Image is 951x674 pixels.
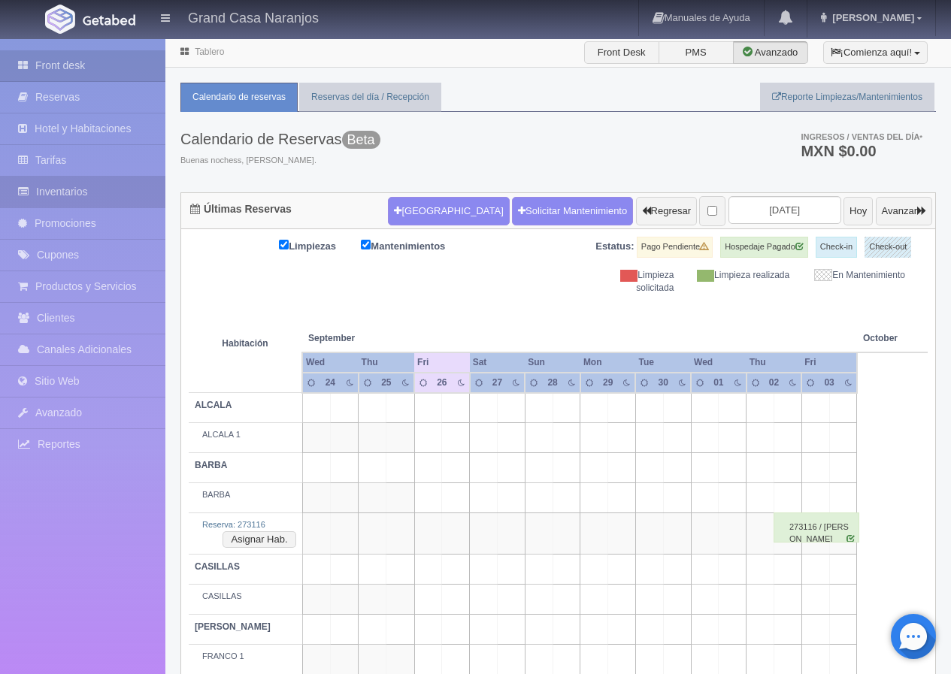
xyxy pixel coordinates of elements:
[636,197,697,225] button: Regresar
[710,376,726,389] div: 01
[656,376,671,389] div: 30
[302,352,359,373] th: Wed
[470,352,525,373] th: Sat
[512,197,633,225] a: Solicitar Mantenimiento
[863,332,898,345] span: October
[180,155,380,167] span: Buenas nochess, [PERSON_NAME].
[299,83,441,112] a: Reservas del día / Recepción
[342,131,380,149] span: Beta
[361,240,371,249] input: Mantenimientos
[195,47,224,57] a: Tablero
[180,83,298,112] a: Calendario de reservas
[635,352,691,373] th: Tue
[195,429,296,441] div: ALCALA 1
[195,651,296,663] div: FRANCO 1
[544,376,560,389] div: 28
[584,41,659,64] label: Front Desk
[760,83,934,112] a: Reporte Limpiezas/Mantenimientos
[188,8,319,26] h4: Grand Casa Naranjos
[801,269,916,282] div: En Mantenimiento
[361,237,468,254] label: Mantenimientos
[195,489,296,501] div: BARBA
[876,197,932,225] button: Avanzar
[659,41,734,64] label: PMS
[821,376,837,389] div: 03
[720,237,808,258] label: Hospedaje Pagado
[733,41,808,64] label: Avanzado
[195,591,296,603] div: CASILLAS
[774,512,859,543] div: 273116 / [PERSON_NAME]
[637,237,713,258] label: Pago Pendiente
[279,240,289,249] input: Limpiezas
[195,621,271,632] b: [PERSON_NAME]
[83,14,135,26] img: Getabed
[190,204,292,215] h4: Últimas Reservas
[223,531,295,548] button: Asignar Hab.
[685,269,801,282] div: Limpieza realizada
[388,197,509,225] button: [GEOGRAPHIC_DATA]
[595,240,634,254] label: Estatus:
[222,338,268,349] strong: Habitación
[801,144,922,159] h3: MXN $0.00
[865,237,911,258] label: Check-out
[691,352,747,373] th: Wed
[308,332,408,345] span: September
[45,5,75,34] img: Getabed
[323,376,339,389] div: 24
[843,197,873,225] button: Hoy
[359,352,415,373] th: Thu
[378,376,395,389] div: 25
[801,352,857,373] th: Fri
[816,237,857,258] label: Check-in
[766,376,782,389] div: 02
[195,460,227,470] b: BARBA
[414,352,470,373] th: Fri
[525,352,580,373] th: Sun
[801,132,922,141] span: Ingresos / Ventas del día
[434,376,450,389] div: 26
[195,561,240,572] b: CASILLAS
[747,352,802,373] th: Thu
[489,376,505,389] div: 27
[600,376,616,389] div: 29
[823,41,928,64] button: ¡Comienza aquí!
[279,237,359,254] label: Limpiezas
[828,12,914,23] span: [PERSON_NAME]
[195,400,232,410] b: ALCALA
[580,352,636,373] th: Mon
[570,269,686,295] div: Limpieza solicitada
[202,520,265,529] a: Reserva: 273116
[180,131,380,147] h3: Calendario de Reservas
